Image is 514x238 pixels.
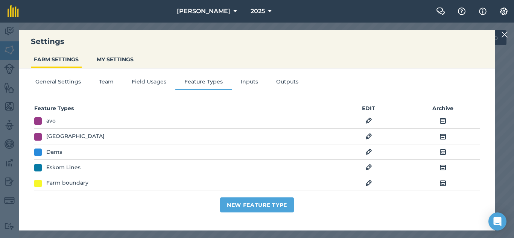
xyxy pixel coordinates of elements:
td: farm house [34,191,332,206]
td: [GEOGRAPHIC_DATA] [34,129,332,144]
img: svg+xml;base64,PHN2ZyB4bWxucz0iaHR0cDovL3d3dy53My5vcmcvMjAwMC9zdmciIHdpZHRoPSIxOCIgaGVpZ2h0PSIyNC... [439,163,446,172]
img: svg+xml;base64,PHN2ZyB4bWxucz0iaHR0cDovL3d3dy53My5vcmcvMjAwMC9zdmciIHdpZHRoPSIxOCIgaGVpZ2h0PSIyNC... [439,132,446,141]
td: Eskom Lines [34,160,332,175]
button: New Feature Type [220,197,294,212]
img: svg+xml;base64,PHN2ZyB4bWxucz0iaHR0cDovL3d3dy53My5vcmcvMjAwMC9zdmciIHdpZHRoPSIxOCIgaGVpZ2h0PSIyNC... [365,163,372,172]
img: Two speech bubbles overlapping with the left bubble in the forefront [436,8,445,15]
button: FARM SETTINGS [31,52,82,67]
img: svg+xml;base64,PHN2ZyB4bWxucz0iaHR0cDovL3d3dy53My5vcmcvMjAwMC9zdmciIHdpZHRoPSIxOCIgaGVpZ2h0PSIyNC... [439,116,446,125]
button: General Settings [26,77,90,89]
img: svg+xml;base64,PHN2ZyB4bWxucz0iaHR0cDovL3d3dy53My5vcmcvMjAwMC9zdmciIHdpZHRoPSIxOCIgaGVpZ2h0PSIyNC... [439,179,446,188]
span: [PERSON_NAME] [177,7,230,16]
button: Outputs [267,77,307,89]
span: 2025 [251,7,265,16]
td: Farm boundary [34,175,332,191]
img: fieldmargin Logo [8,5,19,17]
td: avo [34,113,332,129]
img: A question mark icon [457,8,466,15]
img: A cog icon [499,8,508,15]
img: svg+xml;base64,PHN2ZyB4bWxucz0iaHR0cDovL3d3dy53My5vcmcvMjAwMC9zdmciIHdpZHRoPSIyMiIgaGVpZ2h0PSIzMC... [501,30,508,39]
th: EDIT [332,104,406,113]
img: svg+xml;base64,PHN2ZyB4bWxucz0iaHR0cDovL3d3dy53My5vcmcvMjAwMC9zdmciIHdpZHRoPSIxOCIgaGVpZ2h0PSIyNC... [365,147,372,156]
h3: Settings [19,36,495,47]
button: Team [90,77,123,89]
img: svg+xml;base64,PHN2ZyB4bWxucz0iaHR0cDovL3d3dy53My5vcmcvMjAwMC9zdmciIHdpZHRoPSIxOCIgaGVpZ2h0PSIyNC... [365,116,372,125]
button: Feature Types [175,77,232,89]
img: svg+xml;base64,PHN2ZyB4bWxucz0iaHR0cDovL3d3dy53My5vcmcvMjAwMC9zdmciIHdpZHRoPSIxOCIgaGVpZ2h0PSIyNC... [365,132,372,141]
th: Archive [406,104,480,113]
img: svg+xml;base64,PHN2ZyB4bWxucz0iaHR0cDovL3d3dy53My5vcmcvMjAwMC9zdmciIHdpZHRoPSIxOCIgaGVpZ2h0PSIyNC... [439,147,446,156]
img: svg+xml;base64,PHN2ZyB4bWxucz0iaHR0cDovL3d3dy53My5vcmcvMjAwMC9zdmciIHdpZHRoPSIxOCIgaGVpZ2h0PSIyNC... [365,179,372,188]
button: MY SETTINGS [94,52,137,67]
button: Inputs [232,77,267,89]
img: svg+xml;base64,PHN2ZyB4bWxucz0iaHR0cDovL3d3dy53My5vcmcvMjAwMC9zdmciIHdpZHRoPSIxNyIgaGVpZ2h0PSIxNy... [479,7,487,16]
button: Field Usages [123,77,175,89]
th: Feature Types [34,104,332,113]
div: Open Intercom Messenger [488,212,506,230]
td: Dams [34,144,332,159]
